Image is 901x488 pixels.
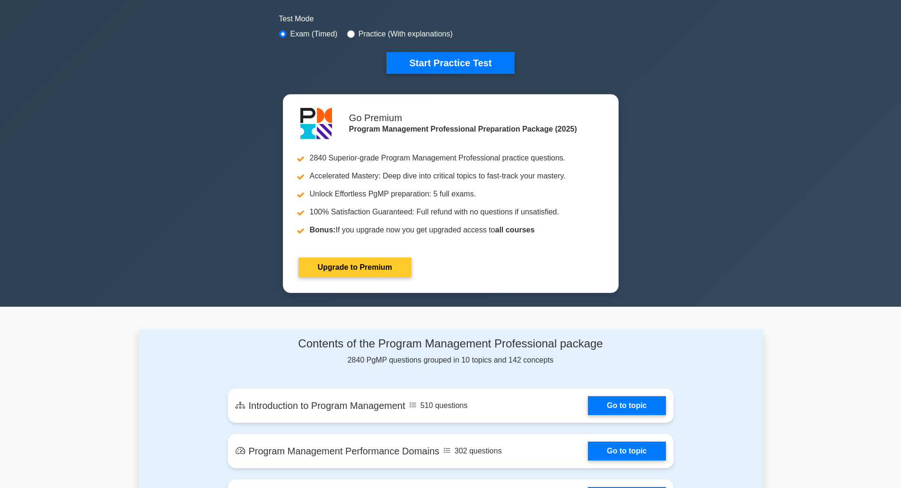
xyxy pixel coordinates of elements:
[290,28,338,40] label: Exam (Timed)
[588,442,665,461] a: Go to topic
[228,337,674,351] h4: Contents of the Program Management Professional package
[279,13,622,25] label: Test Mode
[298,257,411,277] a: Upgrade to Premium
[588,396,665,415] a: Go to topic
[359,28,453,40] label: Practice (With explanations)
[228,337,674,366] div: 2840 PgMP questions grouped in 10 topics and 142 concepts
[386,52,514,74] button: Start Practice Test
